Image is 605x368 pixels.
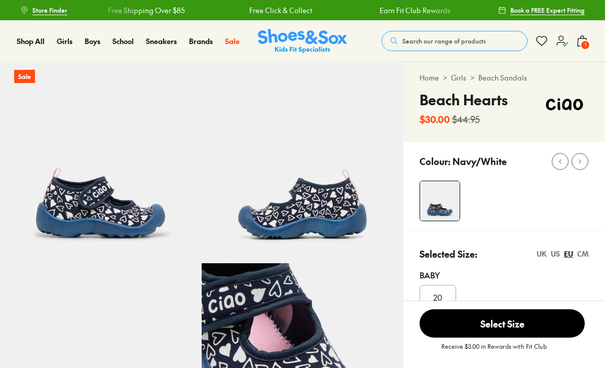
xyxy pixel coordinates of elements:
[433,291,442,303] span: 20
[20,1,67,19] a: Store Finder
[112,36,134,47] a: School
[498,1,585,19] a: Book a FREE Expert Fitting
[551,249,560,259] div: US
[146,36,177,47] a: Sneakers
[14,70,35,84] p: Sale
[564,249,573,259] div: EU
[258,29,347,54] a: Shoes & Sox
[451,72,466,83] a: Girls
[225,36,240,46] span: Sale
[576,30,588,52] button: 1
[247,5,310,16] a: Free Click & Collect
[441,342,547,360] p: Receive $3.00 in Rewards with Fit Club
[510,6,585,15] span: Book a FREE Expert Fitting
[85,36,100,47] a: Boys
[17,36,45,47] a: Shop All
[85,36,100,46] span: Boys
[189,36,213,47] a: Brands
[420,269,589,281] div: Baby
[146,36,177,46] span: Sneakers
[540,89,589,119] img: Vendor logo
[420,247,477,261] p: Selected Size:
[377,5,448,16] a: Earn Fit Club Rewards
[420,72,589,83] div: > >
[202,62,403,263] img: 5-502365_1
[420,309,585,338] button: Select Size
[112,36,134,46] span: School
[478,72,527,83] a: Beach Sandals
[452,154,507,168] p: Navy/White
[402,36,486,46] span: Search our range of products
[537,249,547,259] div: UK
[577,249,589,259] div: CM
[452,112,480,126] s: $44.95
[420,154,450,168] p: Colour:
[17,36,45,46] span: Shop All
[57,36,72,46] span: Girls
[57,36,72,47] a: Girls
[420,89,508,110] h4: Beach Hearts
[420,72,439,83] a: Home
[580,40,590,50] span: 1
[420,181,460,221] img: 4-502364_1
[420,112,450,126] b: $30.00
[225,36,240,47] a: Sale
[106,5,183,16] a: Free Shipping Over $85
[32,6,67,15] span: Store Finder
[382,31,527,51] button: Search our range of products
[258,29,347,54] img: SNS_Logo_Responsive.svg
[189,36,213,46] span: Brands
